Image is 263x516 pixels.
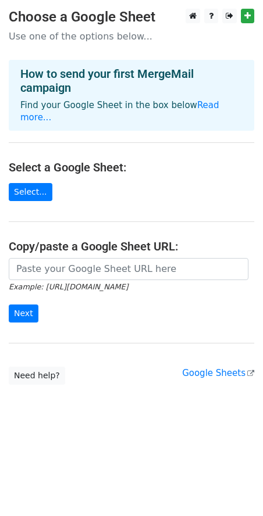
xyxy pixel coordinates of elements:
p: Use one of the options below... [9,30,254,42]
a: Need help? [9,367,65,385]
small: Example: [URL][DOMAIN_NAME] [9,282,128,291]
a: Read more... [20,100,219,123]
a: Select... [9,183,52,201]
p: Find your Google Sheet in the box below [20,99,243,124]
h4: Copy/paste a Google Sheet URL: [9,239,254,253]
a: Google Sheets [182,368,254,378]
input: Next [9,304,38,322]
input: Paste your Google Sheet URL here [9,258,248,280]
h3: Choose a Google Sheet [9,9,254,26]
h4: Select a Google Sheet: [9,160,254,174]
h4: How to send your first MergeMail campaign [20,67,243,95]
